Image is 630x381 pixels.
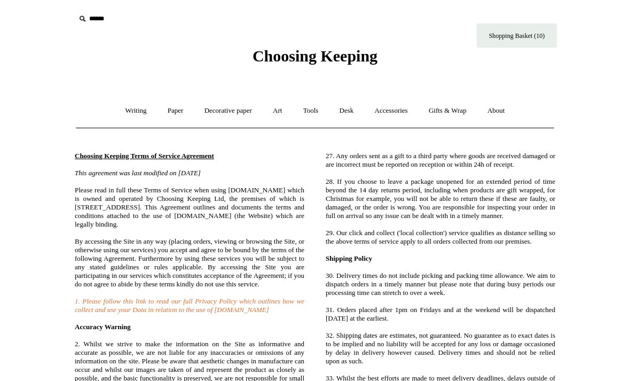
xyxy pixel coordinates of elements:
span: Choosing Keeping Terms of Service Agreement [75,152,214,160]
a: Choosing Keeping [253,56,377,63]
a: 1. Please follow this link to read our full Privacy Policy which outlines how we collect and use ... [75,297,304,314]
a: Paper [158,97,193,125]
a: Accessories [365,97,418,125]
a: Art [263,97,292,125]
a: Desk [330,97,364,125]
a: Writing [116,97,156,125]
a: About [478,97,515,125]
a: Shopping Basket (10) [477,24,557,48]
span: Choosing Keeping [253,47,377,65]
span: Shipping Policy [326,254,372,262]
span: Accuracy Warning [75,323,131,331]
a: Decorative paper [195,97,262,125]
i: This agreement was last modified on [DATE] [75,169,201,177]
a: Gifts & Wrap [419,97,476,125]
a: Tools [294,97,328,125]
